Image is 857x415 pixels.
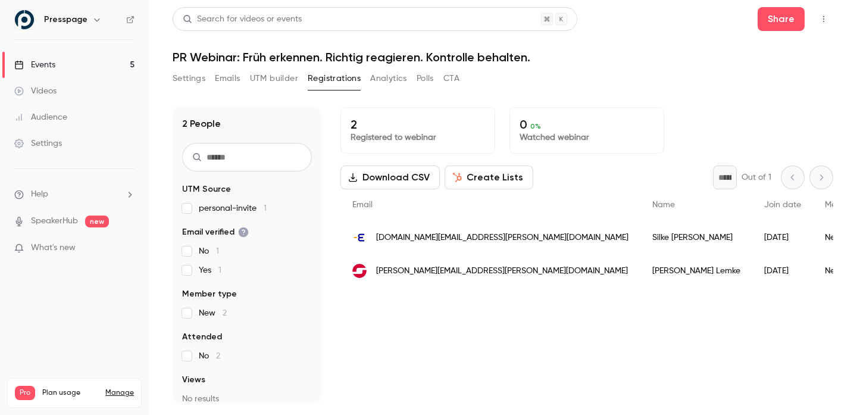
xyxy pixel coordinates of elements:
[44,14,87,26] h6: Presspage
[445,166,533,189] button: Create Lists
[742,171,771,183] p: Out of 1
[182,183,231,195] span: UTM Source
[182,331,222,343] span: Attended
[640,254,752,288] div: [PERSON_NAME] Lemke
[376,232,628,244] span: [DOMAIN_NAME][EMAIL_ADDRESS][PERSON_NAME][DOMAIN_NAME]
[218,266,221,274] span: 1
[199,307,227,319] span: New
[182,117,221,131] h1: 2 People
[120,243,135,254] iframe: Noticeable Trigger
[199,350,220,362] span: No
[417,69,434,88] button: Polls
[31,242,76,254] span: What's new
[31,215,78,227] a: SpeakerHub
[216,352,220,360] span: 2
[182,226,249,238] span: Email verified
[652,201,675,209] span: Name
[223,309,227,317] span: 2
[42,388,98,398] span: Plan usage
[105,388,134,398] a: Manage
[183,13,302,26] div: Search for videos or events
[352,201,373,209] span: Email
[352,264,367,278] img: sachsenenergie.de
[340,166,440,189] button: Download CSV
[15,10,34,29] img: Presspage
[216,247,219,255] span: 1
[752,221,813,254] div: [DATE]
[14,138,62,149] div: Settings
[182,374,205,386] span: Views
[351,117,485,132] p: 2
[14,85,57,97] div: Videos
[14,188,135,201] li: help-dropdown-opener
[199,245,219,257] span: No
[764,201,801,209] span: Join date
[14,111,67,123] div: Audience
[199,264,221,276] span: Yes
[752,254,813,288] div: [DATE]
[351,132,485,143] p: Registered to webinar
[173,69,205,88] button: Settings
[182,288,237,300] span: Member type
[308,69,361,88] button: Registrations
[182,393,312,405] p: No results
[530,122,541,130] span: 0 %
[264,204,267,213] span: 1
[215,69,240,88] button: Emails
[758,7,805,31] button: Share
[640,221,752,254] div: Silke [PERSON_NAME]
[443,69,459,88] button: CTA
[85,216,109,227] span: new
[520,132,654,143] p: Watched webinar
[250,69,298,88] button: UTM builder
[520,117,654,132] p: 0
[31,188,48,201] span: Help
[370,69,407,88] button: Analytics
[173,50,833,64] h1: PR Webinar: Früh erkennen. Richtig reagieren. Kontrolle behalten.
[199,202,267,214] span: personal-invite
[14,59,55,71] div: Events
[376,265,628,277] span: [PERSON_NAME][EMAIL_ADDRESS][PERSON_NAME][DOMAIN_NAME]
[15,386,35,400] span: Pro
[352,230,367,245] img: enbw.com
